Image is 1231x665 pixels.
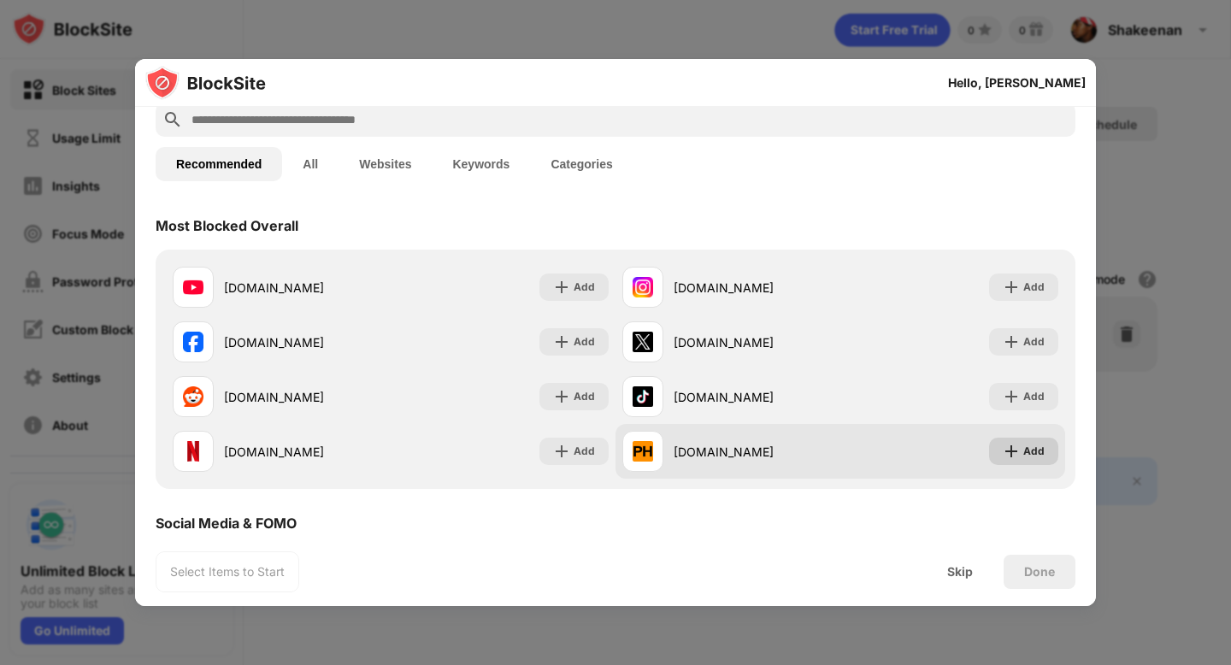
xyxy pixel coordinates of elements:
button: Recommended [156,147,282,181]
div: Done [1024,565,1055,579]
div: [DOMAIN_NAME] [224,279,391,297]
img: favicons [633,277,653,297]
div: Social Media & FOMO [156,515,297,532]
img: favicons [633,386,653,407]
div: [DOMAIN_NAME] [674,279,840,297]
img: favicons [183,441,203,462]
div: [DOMAIN_NAME] [224,443,391,461]
div: [DOMAIN_NAME] [674,443,840,461]
button: Categories [530,147,633,181]
div: Add [574,333,595,350]
div: Hello, [PERSON_NAME] [948,76,1086,90]
img: favicons [183,277,203,297]
img: favicons [633,332,653,352]
div: [DOMAIN_NAME] [674,333,840,351]
div: [DOMAIN_NAME] [224,333,391,351]
img: logo-blocksite.svg [145,66,266,100]
div: Add [1023,279,1045,296]
div: Add [1023,388,1045,405]
img: favicons [633,441,653,462]
div: Add [1023,333,1045,350]
div: Most Blocked Overall [156,217,298,234]
img: favicons [183,386,203,407]
div: Select Items to Start [170,563,285,580]
div: Add [1023,443,1045,460]
div: Add [574,279,595,296]
div: [DOMAIN_NAME] [674,388,840,406]
button: All [282,147,339,181]
img: favicons [183,332,203,352]
div: Add [574,388,595,405]
button: Keywords [432,147,530,181]
div: Skip [947,565,973,579]
div: [DOMAIN_NAME] [224,388,391,406]
div: Add [574,443,595,460]
img: search.svg [162,109,183,130]
button: Websites [339,147,432,181]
